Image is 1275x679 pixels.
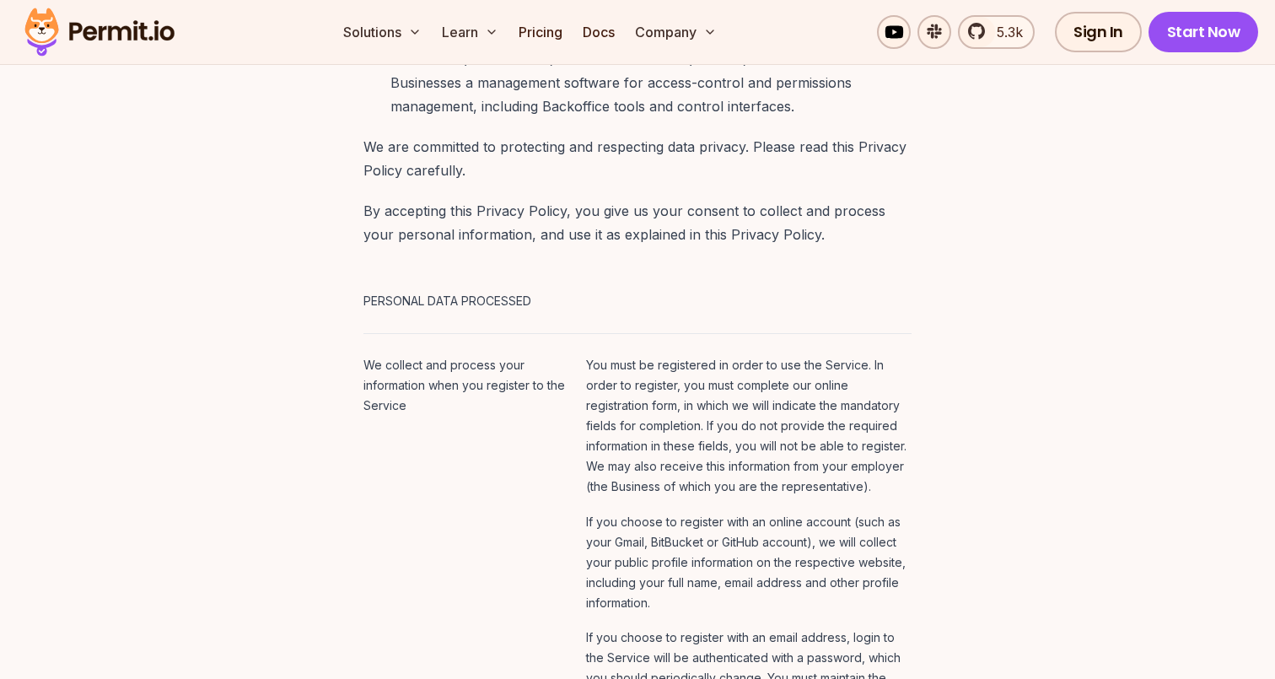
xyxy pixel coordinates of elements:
[586,355,912,497] p: You must be registered in order to use the Service. In order to register, you must complete our o...
[363,291,579,311] p: PERSONAL DATA PROCESSED
[435,15,505,49] button: Learn
[958,15,1035,49] a: 5.3k
[363,199,912,246] p: By accepting this Privacy Policy, you give us your consent to collect and process your personal i...
[1149,12,1259,52] a: Start Now
[17,3,182,61] img: Permit logo
[363,355,573,416] p: We collect and process your information when you register to the Service
[363,135,912,182] p: We are committed to protecting and respecting data privacy. Please read this Privacy Policy caref...
[1055,12,1142,52] a: Sign In
[576,15,621,49] a: Docs
[512,15,569,49] a: Pricing
[336,15,428,49] button: Solutions
[586,512,912,613] p: If you choose to register with an online account (such as your Gmail, BitBucket or GitHub account...
[987,22,1023,42] span: 5.3k
[390,24,912,118] p: The data practices on the Permit SaaS (our “Service”) that Permit provides its customers (“Busine...
[628,15,724,49] button: Company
